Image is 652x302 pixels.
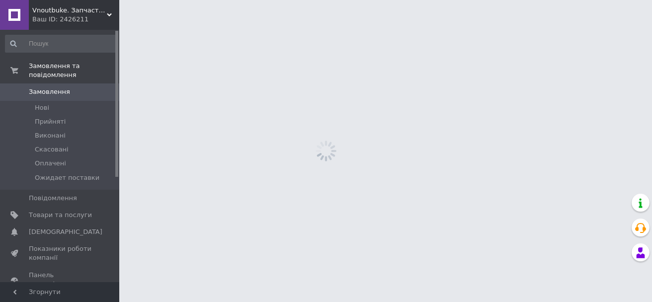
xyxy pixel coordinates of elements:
span: Vnoutbuke. Запчастини для ноутбуків опт - роздріб ! [32,6,107,15]
span: Панель управління [29,271,92,289]
input: Пошук [5,35,117,53]
span: Ожидает поставки [35,173,99,182]
span: Скасовані [35,145,69,154]
span: Оплачені [35,159,66,168]
span: Замовлення та повідомлення [29,62,119,79]
span: Нові [35,103,49,112]
span: Повідомлення [29,194,77,203]
span: Замовлення [29,87,70,96]
span: [DEMOGRAPHIC_DATA] [29,227,102,236]
span: Прийняті [35,117,66,126]
span: Показники роботи компанії [29,244,92,262]
div: Ваш ID: 2426211 [32,15,119,24]
span: Товари та послуги [29,211,92,220]
span: Виконані [35,131,66,140]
